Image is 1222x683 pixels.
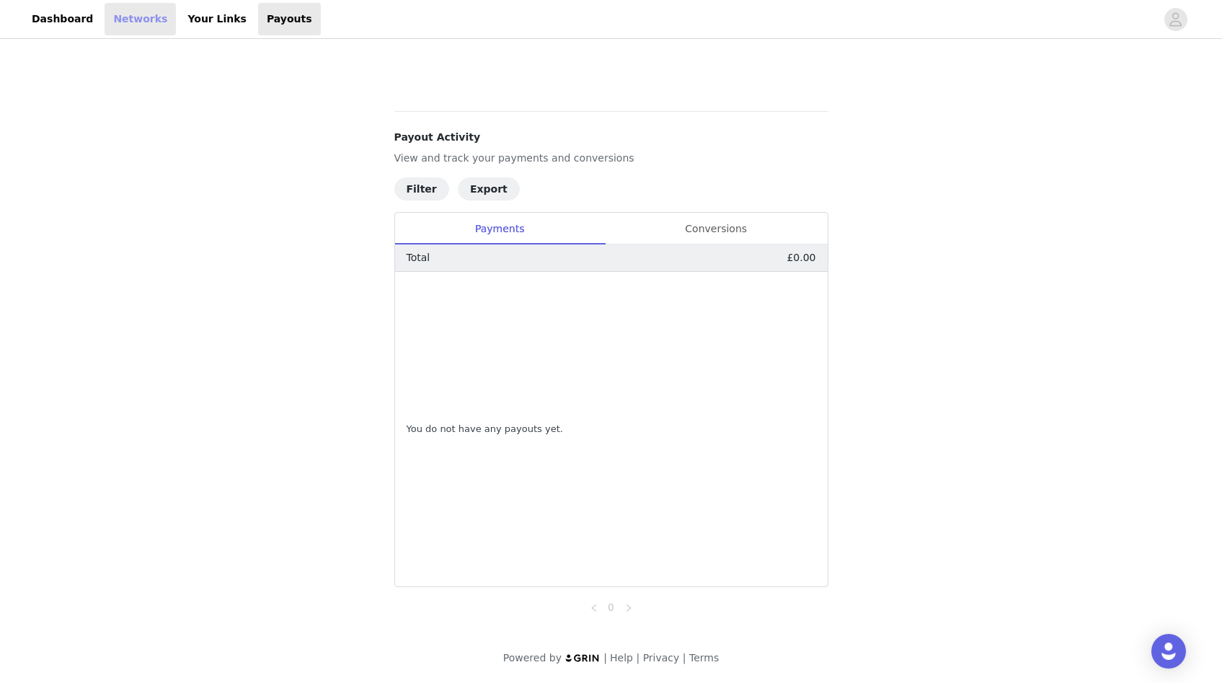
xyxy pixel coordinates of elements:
span: | [603,652,607,664]
p: View and track your payments and conversions [394,151,828,166]
p: Total [407,250,430,265]
a: Privacy [643,652,680,664]
div: avatar [1169,8,1182,31]
div: Conversions [605,213,828,245]
button: Export [458,177,520,201]
li: Next Page [620,599,637,616]
span: Powered by [503,652,562,664]
li: Previous Page [585,599,603,616]
i: icon: right [624,604,633,612]
i: icon: left [590,604,598,612]
span: | [683,652,686,664]
a: Dashboard [23,3,102,35]
a: Your Links [179,3,255,35]
div: Payments [395,213,605,245]
h4: Payout Activity [394,130,828,145]
a: Networks [105,3,176,35]
button: Filter [394,177,449,201]
li: 0 [603,599,620,616]
p: £0.00 [787,250,815,265]
span: | [636,652,639,664]
a: Terms [689,652,719,664]
span: You do not have any payouts yet. [407,422,563,436]
a: Payouts [258,3,321,35]
div: Open Intercom Messenger [1151,634,1186,669]
a: Help [610,652,633,664]
a: 0 [603,599,619,615]
img: logo [564,653,601,663]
